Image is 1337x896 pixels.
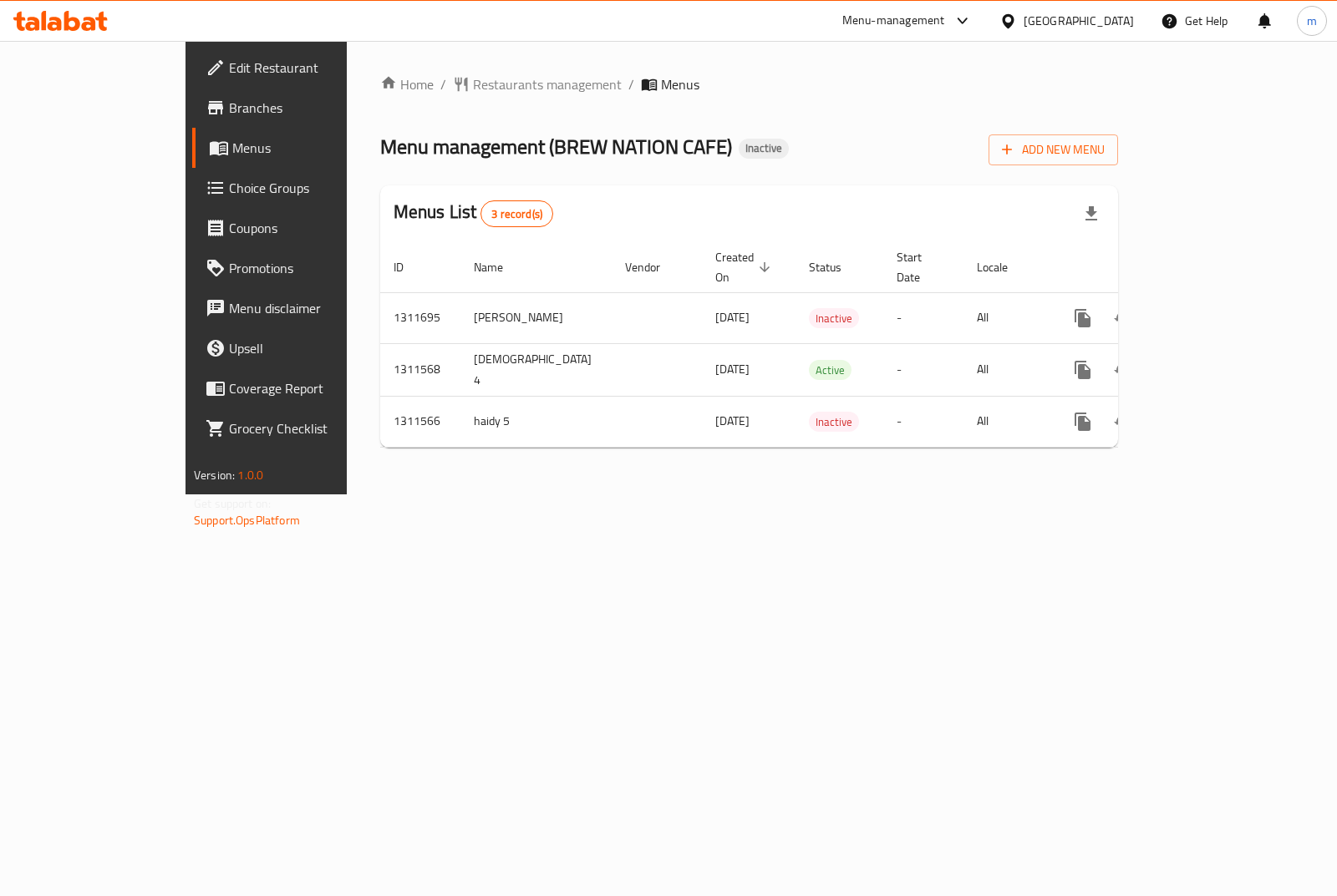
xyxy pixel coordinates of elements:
[380,396,460,447] td: 1311566
[1050,242,1237,293] th: Actions
[715,247,775,287] span: Created On
[481,206,552,222] span: 3 record(s)
[232,138,395,158] span: Menus
[192,48,409,88] a: Edit Restaurant
[1103,298,1143,338] button: Change Status
[1103,402,1143,442] button: Change Status
[1071,194,1111,234] div: Export file
[809,413,859,432] span: Inactive
[229,378,395,398] span: Coverage Report
[394,200,553,227] h2: Menus List
[739,139,789,159] div: Inactive
[194,493,271,514] span: Get support on:
[480,200,553,227] div: Total records count
[460,292,612,343] td: [PERSON_NAME]
[661,74,699,94] span: Menus
[473,74,622,94] span: Restaurants management
[192,88,409,128] a: Branches
[192,288,409,328] a: Menu disclaimer
[229,58,395,78] span: Edit Restaurant
[192,168,409,208] a: Choice Groups
[460,343,612,396] td: [DEMOGRAPHIC_DATA] 4
[194,509,300,531] a: Support.OpsPlatform
[1063,298,1103,338] button: more
[883,343,963,396] td: -
[229,338,395,358] span: Upsell
[625,257,682,277] span: Vendor
[809,309,859,328] span: Inactive
[883,396,963,447] td: -
[1024,12,1134,30] div: [GEOGRAPHIC_DATA]
[229,418,395,438] span: Grocery Checklist
[192,248,409,288] a: Promotions
[963,292,1050,343] td: All
[809,308,859,328] div: Inactive
[739,141,789,155] span: Inactive
[1103,350,1143,390] button: Change Status
[394,257,425,277] span: ID
[963,396,1050,447] td: All
[715,358,750,380] span: [DATE]
[380,128,732,165] span: Menu management ( BREW NATION CAFE )
[237,464,263,486] span: 1.0.0
[192,128,409,168] a: Menus
[897,247,943,287] span: Start Date
[1002,139,1105,160] span: Add New Menu
[809,257,863,277] span: Status
[883,292,963,343] td: -
[229,98,395,118] span: Branches
[192,408,409,448] a: Grocery Checklist
[440,74,446,94] li: /
[977,257,1029,277] span: Locale
[380,343,460,396] td: 1311568
[380,292,460,343] td: 1311695
[1307,12,1317,30] span: m
[474,257,525,277] span: Name
[715,306,750,328] span: [DATE]
[715,410,750,432] span: [DATE]
[842,11,945,31] div: Menu-management
[380,242,1237,448] table: enhanced table
[1063,350,1103,390] button: more
[460,396,612,447] td: haidy 5
[809,360,852,380] div: Active
[229,218,395,238] span: Coupons
[809,361,852,380] span: Active
[192,208,409,248] a: Coupons
[194,464,235,486] span: Version:
[1063,402,1103,442] button: more
[453,74,622,94] a: Restaurants management
[192,368,409,408] a: Coverage Report
[963,343,1050,396] td: All
[628,74,634,94] li: /
[229,178,395,198] span: Choice Groups
[380,74,1118,94] nav: breadcrumb
[229,258,395,278] span: Promotions
[229,298,395,318] span: Menu disclaimer
[192,328,409,368] a: Upsell
[989,134,1118,165] button: Add New Menu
